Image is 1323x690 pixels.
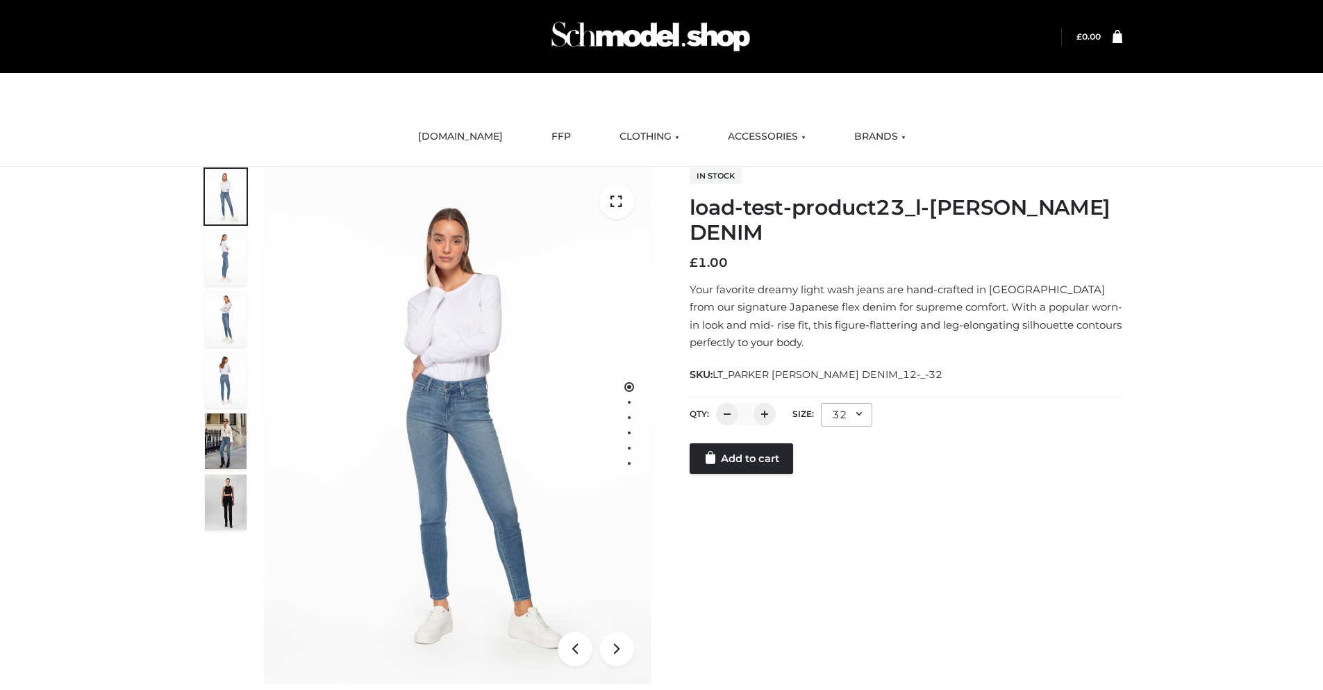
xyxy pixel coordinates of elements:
[690,409,709,419] label: QTY:
[792,409,814,419] label: Size:
[690,281,1122,352] p: Your favorite dreamy light wash jeans are hand-crafted in [GEOGRAPHIC_DATA] from our signature Ja...
[1076,31,1101,42] bdi: 0.00
[609,122,690,152] a: CLOTHING
[821,403,872,427] div: 32
[264,167,651,684] img: 2001KLX-Ava-skinny-cove-1-scaled_9b141654-9513-48e5-b76c-3dc7db129200
[205,475,247,530] img: 49df5f96394c49d8b5cbdcda3511328a.HD-1080p-2.5Mbps-49301101_thumbnail.jpg
[690,255,728,270] bdi: 1.00
[541,122,581,152] a: FFP
[690,195,1122,245] h1: load-test-product23_l-[PERSON_NAME] DENIM
[690,443,793,474] a: Add to cart
[1076,31,1082,42] span: £
[205,230,247,286] img: 2001KLX-Ava-skinny-cove-4-scaled_4636a833-082b-4702-abec-fd5bf279c4fc.jpg
[690,167,742,184] span: In stock
[713,368,942,381] span: LT_PARKER [PERSON_NAME] DENIM_12-_-32
[547,9,755,64] img: Schmodel Admin 964
[690,366,944,383] span: SKU:
[408,122,513,152] a: [DOMAIN_NAME]
[717,122,816,152] a: ACCESSORIES
[205,413,247,469] img: Bowery-Skinny_Cove-1.jpg
[205,291,247,347] img: 2001KLX-Ava-skinny-cove-3-scaled_eb6bf915-b6b9-448f-8c6c-8cabb27fd4b2.jpg
[1076,31,1101,42] a: £0.00
[205,352,247,408] img: 2001KLX-Ava-skinny-cove-2-scaled_32c0e67e-5e94-449c-a916-4c02a8c03427.jpg
[205,169,247,224] img: 2001KLX-Ava-skinny-cove-1-scaled_9b141654-9513-48e5-b76c-3dc7db129200.jpg
[690,255,698,270] span: £
[844,122,916,152] a: BRANDS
